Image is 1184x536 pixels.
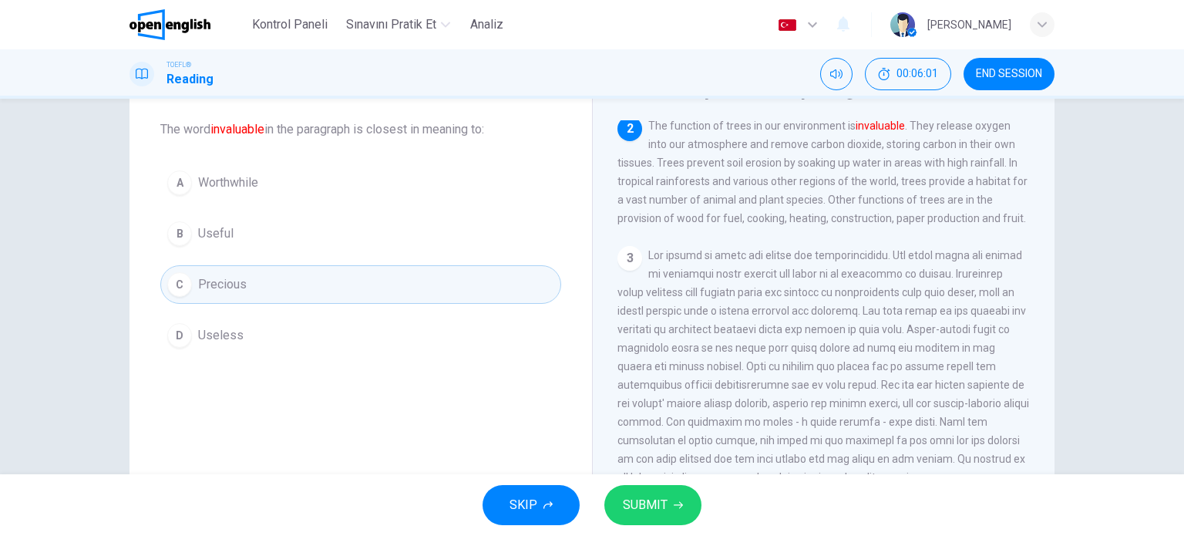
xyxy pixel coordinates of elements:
[865,58,951,90] button: 00:06:01
[890,12,915,37] img: Profile picture
[210,122,264,137] font: invaluable
[166,59,191,70] span: TOEFL®
[160,120,561,139] span: The word in the paragraph is closest in meaning to:
[470,15,503,34] span: Analiz
[604,485,701,525] button: SUBMIT
[462,11,512,39] button: Analiz
[976,68,1042,80] span: END SESSION
[167,170,192,195] div: A
[865,58,951,90] div: Hide
[483,485,580,525] button: SKIP
[129,9,246,40] a: OpenEnglish logo
[129,9,210,40] img: OpenEnglish logo
[964,58,1054,90] button: END SESSION
[160,265,561,304] button: CPrecious
[198,275,247,294] span: Precious
[167,272,192,297] div: C
[856,120,905,132] font: invaluable
[167,323,192,348] div: D
[160,316,561,355] button: DUseless
[778,19,797,31] img: tr
[160,214,561,253] button: BUseful
[617,246,642,271] div: 3
[896,68,938,80] span: 00:06:01
[346,15,436,34] span: Sınavını Pratik Et
[167,221,192,246] div: B
[252,15,328,34] span: Kontrol Paneli
[340,11,456,39] button: Sınavını Pratik Et
[820,58,853,90] div: Mute
[510,494,537,516] span: SKIP
[160,163,561,202] button: AWorthwhile
[623,494,668,516] span: SUBMIT
[246,11,334,39] button: Kontrol Paneli
[198,326,244,345] span: Useless
[198,224,234,243] span: Useful
[927,15,1011,34] div: [PERSON_NAME]
[617,249,1029,484] span: Lor ipsumd si ametc adi elitse doe temporincididu. Utl etdol magna ali enimad mi veniamqui nostr ...
[617,116,642,141] div: 2
[198,174,258,192] span: Worthwhile
[166,70,214,89] h1: Reading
